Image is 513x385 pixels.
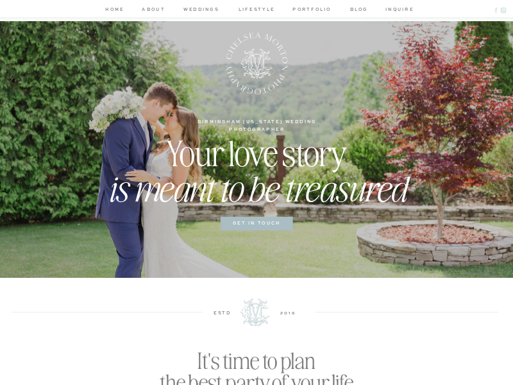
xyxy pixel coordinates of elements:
a: weddings [181,6,221,15]
a: get in touch [225,219,288,228]
h2: is meant to be treasured [71,167,442,211]
h2: Your love story [97,132,416,160]
a: about [140,6,166,15]
a: portfolio [292,6,332,15]
a: lifestyle [237,6,277,15]
h1: birmingham [US_STATE] wedding photographer [171,118,343,126]
h2: It's time to plan the best party of your life [125,349,387,366]
a: home [103,6,126,15]
a: blog [347,6,371,15]
h3: 2016 [269,309,307,316]
a: inquire [385,6,410,15]
h3: estd [203,309,242,316]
